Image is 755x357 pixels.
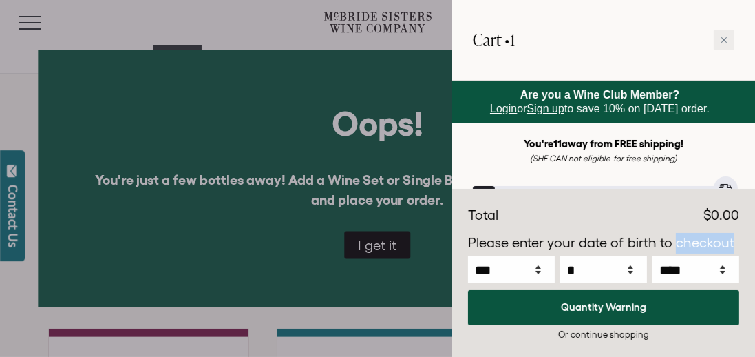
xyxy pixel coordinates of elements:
[490,89,710,114] span: or to save 10% on [DATE] order.
[468,205,498,226] div: Total
[553,138,562,150] span: 11
[703,207,739,223] span: $0.00
[468,290,739,325] button: Quantity Warning
[473,21,515,59] h2: Cart •
[510,28,515,51] span: 1
[468,328,739,341] div: Or continue shopping
[527,103,564,114] a: Sign up
[468,233,739,254] p: Please enter your date of birth to checkout
[520,89,680,101] strong: Are you a Wine Club Member?
[530,154,677,163] em: (SHE CAN not eligible for free shipping)
[524,138,684,150] strong: You're away from FREE shipping!
[490,103,517,114] a: Login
